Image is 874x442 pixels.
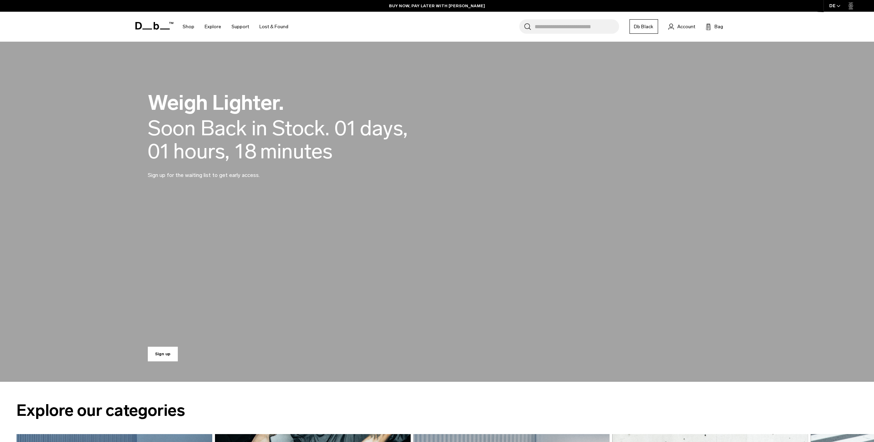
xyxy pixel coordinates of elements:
[629,19,658,34] a: Db Black
[714,23,723,30] span: Bag
[183,14,194,39] a: Shop
[148,347,178,361] a: Sign up
[389,3,485,9] a: BUY NOW, PAY LATER WITH [PERSON_NAME]
[706,22,723,31] button: Bag
[148,163,313,179] p: Sign up for the waiting list to get early access.
[235,140,257,163] span: 18
[148,92,458,113] h2: Weigh Lighter.
[260,140,332,163] span: minutes
[148,117,329,140] div: Soon Back in Stock.
[360,117,408,140] span: days,
[677,23,695,30] span: Account
[335,117,357,140] span: 01
[173,140,229,163] span: hours,
[259,14,288,39] a: Lost & Found
[668,22,695,31] a: Account
[232,14,249,39] a: Support
[17,398,857,423] h2: Explore our categories
[177,12,294,42] nav: Main Navigation
[148,140,170,163] span: 01
[205,14,221,39] a: Explore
